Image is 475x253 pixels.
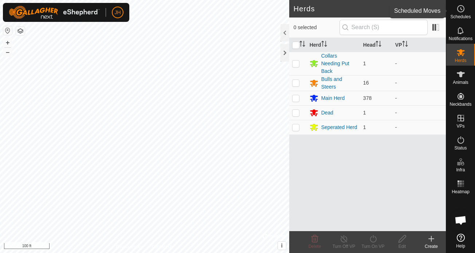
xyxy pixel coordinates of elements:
[9,6,100,19] img: Gallagher Logo
[435,3,439,14] span: 5
[388,243,417,250] div: Edit
[363,80,369,86] span: 16
[281,242,282,249] span: i
[321,75,357,91] div: Bulls and Steers
[376,42,381,48] p-sorticon: Activate to sort
[360,38,392,52] th: Head
[299,42,305,48] p-sorticon: Activate to sort
[446,231,475,251] a: Help
[455,58,466,63] span: Herds
[454,146,467,150] span: Status
[392,105,446,120] td: -
[3,38,12,47] button: +
[339,20,428,35] input: Search (S)
[278,242,286,250] button: i
[456,168,465,172] span: Infra
[450,102,471,106] span: Neckbands
[329,243,358,250] div: Turn Off VP
[450,15,471,19] span: Schedules
[363,110,366,116] span: 1
[363,124,366,130] span: 1
[392,52,446,75] td: -
[3,48,12,57] button: –
[392,38,446,52] th: VP
[392,91,446,105] td: -
[321,109,333,117] div: Dead
[16,27,25,35] button: Map Layers
[294,24,339,31] span: 0 selected
[294,4,435,13] h2: Herds
[453,80,468,85] span: Animals
[452,190,470,194] span: Heatmap
[456,124,464,128] span: VPs
[392,120,446,135] td: -
[309,244,321,249] span: Delete
[307,38,360,52] th: Herd
[456,244,465,248] span: Help
[321,94,345,102] div: Main Herd
[363,61,366,66] span: 1
[417,243,446,250] div: Create
[116,244,143,250] a: Privacy Policy
[363,95,372,101] span: 378
[392,75,446,91] td: -
[321,42,327,48] p-sorticon: Activate to sort
[358,243,388,250] div: Turn On VP
[450,209,472,231] div: Open chat
[402,42,408,48] p-sorticon: Activate to sort
[321,124,357,131] div: Seperated Herd
[152,244,173,250] a: Contact Us
[3,26,12,35] button: Reset Map
[321,52,357,75] div: Collars Needing Put Back
[449,36,472,41] span: Notifications
[114,9,121,16] span: JH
